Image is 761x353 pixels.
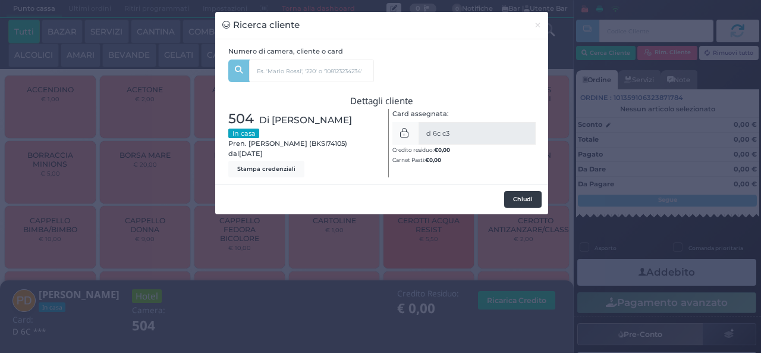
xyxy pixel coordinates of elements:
[228,46,343,57] label: Numero di camera, cliente o card
[249,60,374,82] input: Es. 'Mario Rossi', '220' o '108123234234'
[228,129,259,138] small: In casa
[239,149,263,159] span: [DATE]
[392,146,450,153] small: Credito residuo:
[392,109,449,119] label: Card assegnata:
[222,109,382,177] div: Pren. [PERSON_NAME] (BKSI74105) dal
[534,18,542,32] span: ×
[228,96,536,106] h3: Dettagli cliente
[425,157,441,163] b: €
[438,146,450,154] span: 0,00
[228,161,304,177] button: Stampa credenziali
[504,191,542,208] button: Chiudi
[259,113,352,127] span: Di [PERSON_NAME]
[429,156,441,164] span: 0,00
[228,109,254,129] span: 504
[222,18,300,32] h3: Ricerca cliente
[434,146,450,153] b: €
[527,12,548,39] button: Chiudi
[392,157,441,163] small: Carnet Pasti:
